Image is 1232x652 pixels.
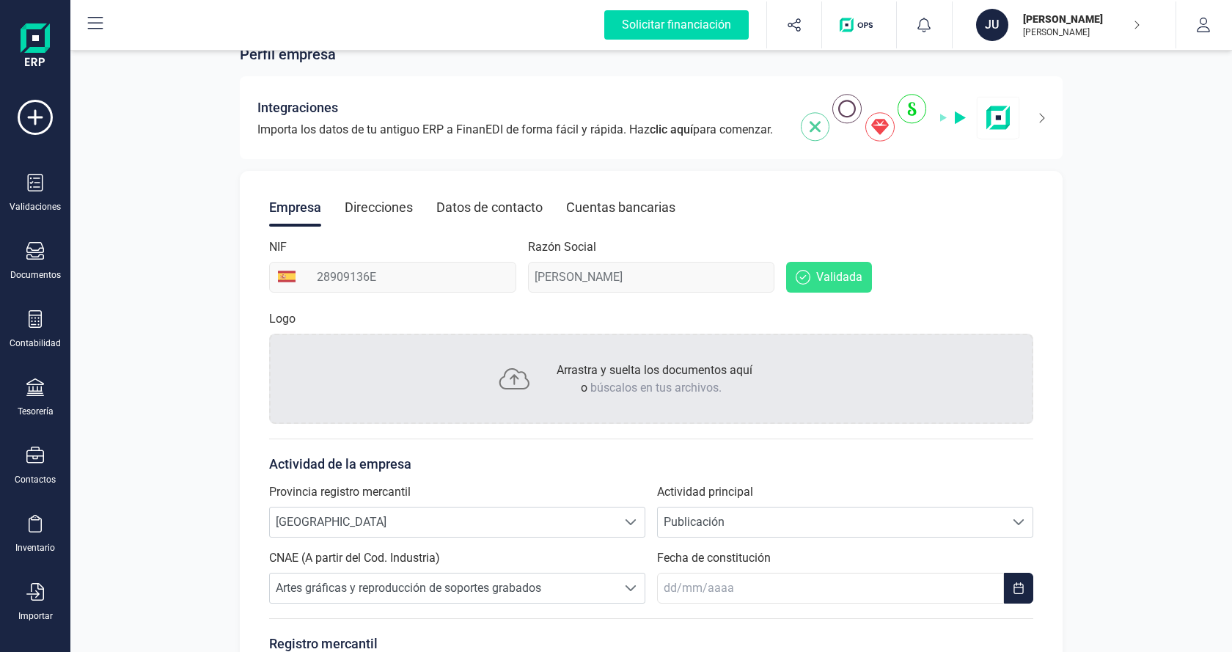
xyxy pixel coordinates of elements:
div: Importar [18,610,53,622]
img: Logo de OPS [840,18,879,32]
label: CNAE (A partir del Cod. Industria) [269,549,440,567]
div: Tesorería [18,406,54,417]
p: Actividad de la empresa [269,454,1033,475]
div: Inventario [15,542,55,554]
span: Validada [816,268,862,286]
span: Arrastra y suelta los documentos aquí o [557,363,752,395]
button: Solicitar financiación [587,1,766,48]
span: Artes gráficas y reproducción de soportes grabados [270,574,617,603]
div: Solicitar financiación [604,10,749,40]
span: Publicación [658,508,1005,537]
div: JU [976,9,1008,41]
span: [GEOGRAPHIC_DATA] [270,508,617,537]
span: clic aquí [650,122,693,136]
div: Arrastra y suelta los documentos aquío búscalos en tus archivos. [269,334,1033,424]
input: dd/mm/aaaa [657,573,1004,604]
span: Importa los datos de tu antiguo ERP a FinanEDI de forma fácil y rápida. Haz para comenzar. [257,121,773,139]
button: JU[PERSON_NAME][PERSON_NAME] [970,1,1158,48]
div: Documentos [10,269,61,281]
div: Empresa [269,188,321,227]
label: Fecha de constitución [657,549,771,567]
label: Actividad principal [657,483,753,501]
button: Choose Date [1004,573,1033,604]
div: Contabilidad [10,337,61,349]
span: Perfil empresa [240,44,336,65]
img: integrations-img [801,94,1020,142]
label: NIF [269,238,287,256]
div: Direcciones [345,188,413,227]
p: [PERSON_NAME] [1023,12,1140,26]
div: Cuentas bancarias [566,188,675,227]
span: Integraciones [257,98,338,118]
p: Logo [269,310,296,328]
div: Datos de contacto [436,188,543,227]
div: Contactos [15,474,56,486]
img: Logo Finanedi [21,23,50,70]
div: Validaciones [10,201,61,213]
label: Provincia registro mercantil [269,483,411,501]
button: Logo de OPS [831,1,887,48]
span: búscalos en tus archivos. [590,381,722,395]
label: Razón Social [528,238,596,256]
p: [PERSON_NAME] [1023,26,1140,38]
